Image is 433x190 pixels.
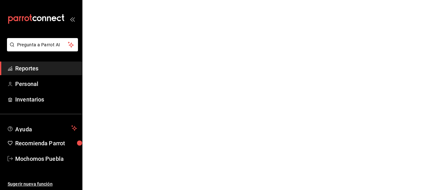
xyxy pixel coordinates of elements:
[15,124,69,132] span: Ayuda
[15,139,77,147] span: Recomienda Parrot
[7,38,78,51] button: Pregunta a Parrot AI
[70,16,75,22] button: open_drawer_menu
[15,154,77,163] span: Mochomos Puebla
[15,80,77,88] span: Personal
[8,181,77,187] span: Sugerir nueva función
[15,64,77,73] span: Reportes
[15,95,77,104] span: Inventarios
[17,42,68,48] span: Pregunta a Parrot AI
[4,46,78,53] a: Pregunta a Parrot AI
